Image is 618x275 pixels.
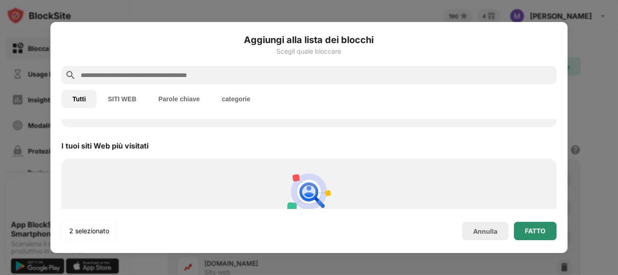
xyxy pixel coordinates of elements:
[61,141,149,150] div: I tuoi siti Web più visitati
[287,170,331,214] img: personal-suggestions.svg
[61,90,97,108] button: Tutti
[148,90,211,108] button: Parole chiave
[97,90,147,108] button: SITI WEB
[69,226,109,236] div: 2 selezionato
[211,90,261,108] button: categorie
[525,227,546,235] div: FATTO
[61,33,557,47] h6: Aggiungi alla lista dei blocchi
[473,227,497,235] div: Annulla
[61,48,557,55] div: Scegli quale bloccare
[65,70,76,81] img: search.svg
